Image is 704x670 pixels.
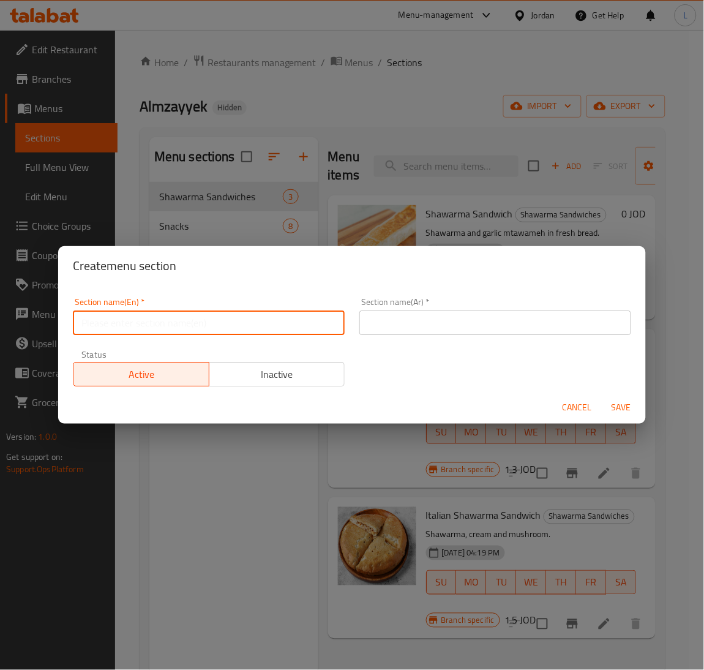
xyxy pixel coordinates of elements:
button: Save [602,396,641,419]
span: Inactive [214,366,340,383]
span: Cancel [563,400,592,415]
button: Inactive [209,362,345,386]
input: Please enter section name(ar) [359,311,631,335]
button: Active [73,362,209,386]
h2: Create menu section [73,256,631,276]
input: Please enter section name(en) [73,311,345,335]
button: Cancel [558,396,597,419]
span: Active [78,366,204,383]
span: Save [607,400,636,415]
